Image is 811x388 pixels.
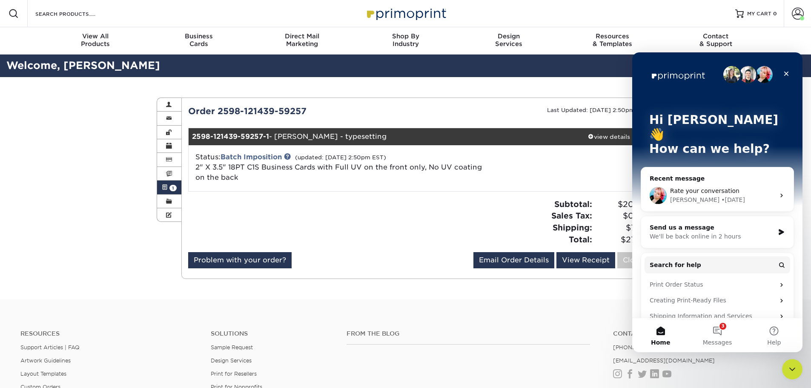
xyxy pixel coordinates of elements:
[556,252,615,268] a: View Receipt
[571,132,648,141] div: view details
[569,235,592,244] strong: Total:
[44,27,147,55] a: View AllProducts
[250,32,354,40] span: Direct Mail
[182,105,418,118] div: Order 2598-121439-59257
[192,132,269,141] strong: 2598-121439-59257-1
[561,27,664,55] a: Resources& Templates
[664,32,768,40] span: Contact
[195,163,482,181] span: 2" X 3.5" 18PT C1S Business Cards with Full UV on the front only, No UV coating on the back
[747,10,771,17] span: MY CART
[221,153,282,161] a: Batch Imposition
[632,52,802,352] iframe: Intercom live chat
[571,128,648,145] a: view details
[250,27,354,55] a: Direct MailMarketing
[354,27,457,55] a: Shop ByIndustry
[782,359,802,379] iframe: Intercom live chat
[457,32,561,48] div: Services
[613,330,791,337] a: Contact
[551,211,592,220] strong: Sales Tax:
[613,344,666,351] a: [PHONE_NUMBER]
[20,357,71,364] a: Artwork Guidelines
[561,32,664,40] span: Resources
[147,32,250,40] span: Business
[211,344,253,351] a: Sample Request
[169,185,177,191] span: 1
[44,32,147,48] div: Products
[457,27,561,55] a: DesignServices
[34,9,117,19] input: SEARCH PRODUCTS.....
[595,210,648,222] span: $0.00
[250,32,354,48] div: Marketing
[595,234,648,246] span: $27.84
[553,223,592,232] strong: Shipping:
[561,32,664,48] div: & Templates
[157,181,182,194] a: 1
[189,128,571,145] div: - [PERSON_NAME] - typesetting
[347,330,590,337] h4: From the Blog
[354,32,457,40] span: Shop By
[211,371,257,377] a: Print for Resellers
[617,252,648,268] a: Close
[147,32,250,48] div: Cards
[20,330,198,337] h4: Resources
[595,198,648,210] span: $20.00
[595,222,648,234] span: $7.84
[773,11,777,17] span: 0
[211,330,334,337] h4: Solutions
[20,344,80,351] a: Support Articles | FAQ
[147,27,250,55] a: BusinessCards
[457,32,561,40] span: Design
[613,357,715,364] a: [EMAIL_ADDRESS][DOMAIN_NAME]
[188,252,292,268] a: Problem with your order?
[295,154,386,161] small: (updated: [DATE] 2:50pm EST)
[664,27,768,55] a: Contact& Support
[189,152,494,183] div: Status:
[473,252,554,268] a: Email Order Details
[363,4,448,23] img: Primoprint
[664,32,768,48] div: & Support
[211,357,252,364] a: Design Services
[547,107,648,113] small: Last Updated: [DATE] 2:50pm EST
[44,32,147,40] span: View All
[554,199,592,209] strong: Subtotal:
[354,32,457,48] div: Industry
